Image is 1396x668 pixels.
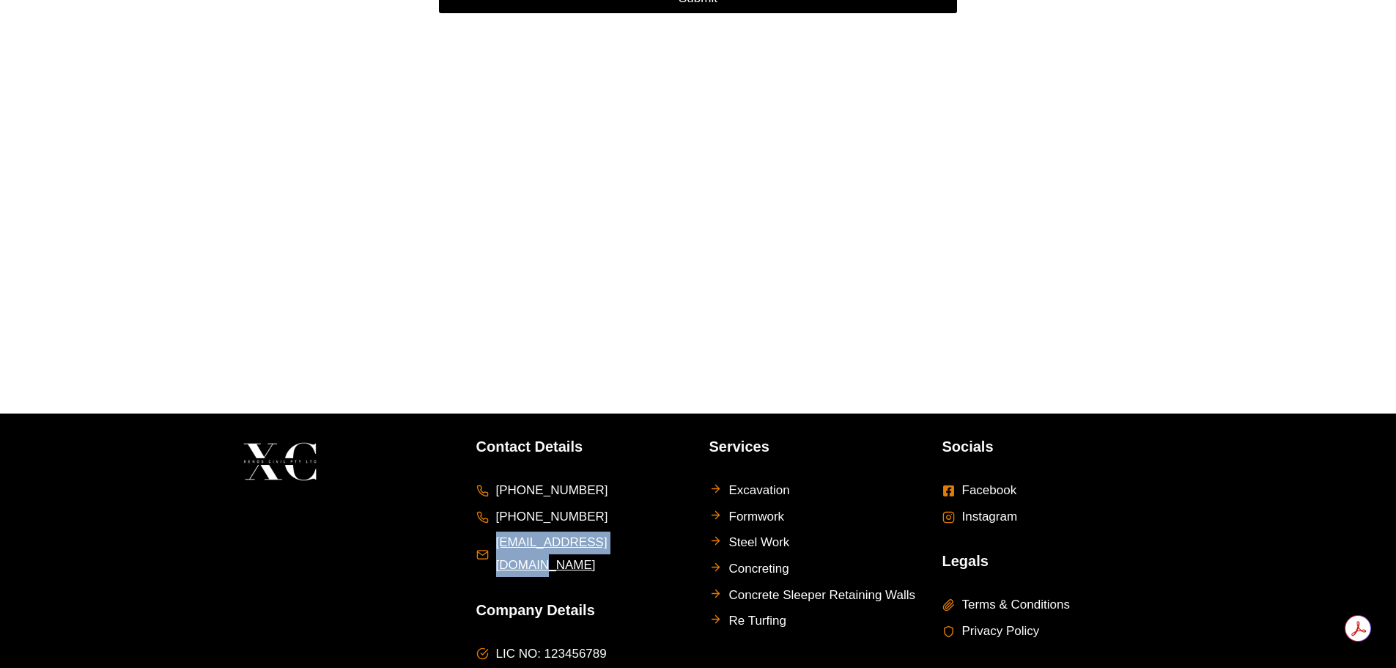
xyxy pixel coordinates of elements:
[476,506,608,529] a: [PHONE_NUMBER]
[962,594,1070,617] span: Terms & Conditions
[496,532,687,576] span: [EMAIL_ADDRESS][DOMAIN_NAME]
[709,436,920,458] h5: Services
[942,480,1017,502] a: Facebook
[476,599,687,621] h5: Company Details
[942,506,1018,529] a: Instagram
[709,610,786,633] a: Re Turfing
[942,436,1153,458] h5: Socials
[709,558,789,581] a: Concreting
[942,620,1040,643] a: Privacy Policy
[962,506,1018,529] span: Instagram
[476,480,608,502] a: [PHONE_NUMBER]
[709,506,785,529] a: Formwork
[496,643,607,666] span: LIC NO: 123456789
[729,532,790,554] span: Steel Work
[709,584,916,607] a: Concrete Sleeper Retaining Walls
[709,480,790,502] a: Excavation
[709,532,790,554] a: Steel Work
[729,610,786,633] span: Re Turfing
[729,480,790,502] span: Excavation
[942,594,1070,617] a: Terms & Conditions
[496,480,608,502] span: [PHONE_NUMBER]
[476,532,687,576] a: [EMAIL_ADDRESS][DOMAIN_NAME]
[729,558,789,581] span: Concreting
[476,436,687,458] h5: Contact Details
[729,506,785,529] span: Formwork
[962,620,1040,643] span: Privacy Policy
[942,550,1153,572] h5: Legals
[962,480,1017,502] span: Facebook
[729,584,916,607] span: Concrete Sleeper Retaining Walls
[496,506,608,529] span: [PHONE_NUMBER]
